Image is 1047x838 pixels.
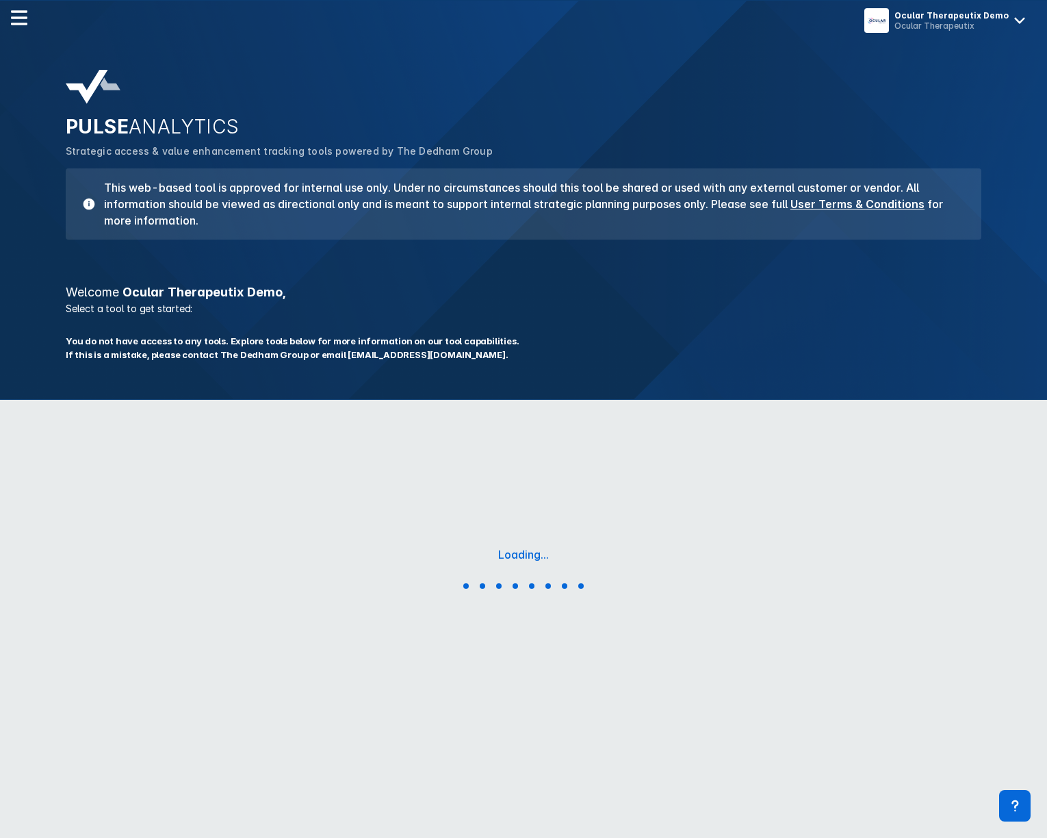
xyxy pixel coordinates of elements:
div: Loading... [498,548,549,561]
span: Welcome [66,285,119,299]
h3: This web-based tool is approved for internal use only. Under no circumstances should this tool be... [96,179,965,229]
img: menu--horizontal.svg [11,10,27,26]
span: ANALYTICS [129,115,240,138]
p: Strategic access & value enhancement tracking tools powered by The Dedham Group [66,144,981,159]
h3: Ocular Therapeutix Demo , [57,286,990,299]
img: pulse-analytics-logo [66,70,120,104]
h2: PULSE [66,115,981,138]
span: If this is a mistake, please contact The Dedham Group or email [EMAIL_ADDRESS][DOMAIN_NAME] . [66,348,519,362]
div: Ocular Therapeutix [894,21,1009,31]
span: You do not have access to any tools. Explore tools below for more information on our tool capabil... [66,335,519,348]
div: Ocular Therapeutix Demo [894,10,1009,21]
p: Select a tool to get started: [57,301,990,316]
a: User Terms & Conditions [790,197,925,211]
div: Contact Support [999,790,1031,822]
img: menu button [867,11,886,30]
